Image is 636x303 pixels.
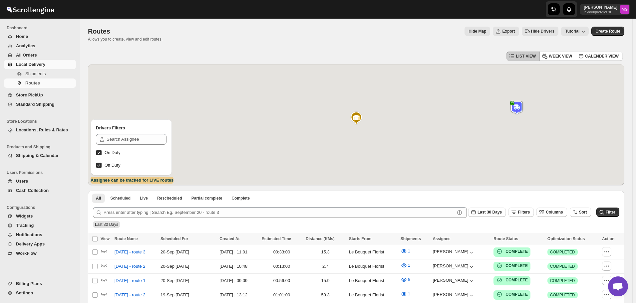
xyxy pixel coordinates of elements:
span: Standard Shipping [16,102,55,107]
span: Route Name [115,236,138,241]
button: Users [4,177,76,186]
span: All [96,196,101,201]
span: Distance (KMs) [306,236,335,241]
span: WEEK VIEW [549,54,572,59]
button: Analytics [4,41,76,51]
div: 15.9 [306,277,345,284]
span: Create Route [595,29,620,34]
button: Create Route [591,27,624,36]
span: [DATE] - route 2 [115,292,146,298]
span: Shipping & Calendar [16,153,59,158]
span: 1 [408,263,410,268]
b: COMPLETE [505,263,528,268]
p: le-bouquet-florist [584,10,617,14]
div: 00:13:00 [262,263,302,270]
button: Locations, Rules & Rates [4,125,76,135]
button: Routes [4,78,76,88]
input: Press enter after typing | Search Eg. September 20 - route 3 [104,207,455,218]
span: Tutorial [565,29,579,34]
div: [DATE] | 10:48 [219,263,258,270]
button: All routes [92,194,105,203]
span: Starts From [349,236,371,241]
span: Store PickUp [16,92,43,97]
span: Export [502,29,515,34]
span: LIST VIEW [516,54,536,59]
div: Open chat [608,276,628,296]
button: Notifications [4,230,76,239]
button: Filter [596,208,619,217]
button: Columns [536,208,567,217]
span: Optimization Status [547,236,585,241]
span: Users Permissions [7,170,77,175]
button: WorkFlow [4,249,76,258]
button: COMPLETE [496,262,528,269]
button: Shipping & Calendar [4,151,76,160]
div: Le Bouquet Florist [349,292,397,298]
span: Local Delivery [16,62,45,67]
button: COMPLETE [496,291,528,298]
span: Assignee [433,236,450,241]
button: Billing Plans [4,279,76,288]
button: Tracking [4,221,76,230]
span: Delivery Apps [16,241,45,246]
span: View [101,236,110,241]
img: ScrollEngine [5,1,55,18]
span: Route Status [493,236,518,241]
button: Delivery Apps [4,239,76,249]
span: 1 [408,248,410,253]
div: Le Bouquet Florist [349,263,397,270]
span: 1 [408,291,410,296]
button: Tutorial [561,27,589,36]
p: [PERSON_NAME] [584,5,617,10]
span: Scheduled [110,196,131,201]
span: Scheduled For [160,236,188,241]
button: Shipments [4,69,76,78]
div: [DATE] | 13:12 [219,292,258,298]
button: [DATE] - route 1 [111,275,150,286]
button: [DATE] - route 2 [111,290,150,300]
h2: Drivers Filters [96,125,166,131]
span: Melody Gluth [620,5,629,14]
span: 20-Sep | [DATE] [160,249,189,254]
button: Home [4,32,76,41]
button: [PERSON_NAME] [433,278,475,284]
span: Off Duty [105,163,120,168]
div: Le Bouquet Florist [349,249,397,255]
button: LIST VIEW [506,52,540,61]
span: 20-Sep | [DATE] [160,264,189,269]
span: CALENDER VIEW [585,54,619,59]
span: Last 30 Days [95,222,118,227]
button: WEEK VIEW [539,52,576,61]
button: Cash Collection [4,186,76,195]
div: 00:56:00 [262,277,302,284]
button: Settings [4,288,76,298]
span: Rescheduled [157,196,182,201]
span: Notifications [16,232,42,237]
span: Products and Shipping [7,144,77,150]
button: Map action label [465,27,490,36]
span: COMPLETED [550,249,575,255]
button: All Orders [4,51,76,60]
div: Le Bouquet Florist [349,277,397,284]
button: Export [493,27,519,36]
button: Last 30 Days [468,208,506,217]
span: Settings [16,290,33,295]
span: Store Locations [7,119,77,124]
span: [DATE] - route 3 [115,249,146,255]
b: COMPLETE [505,249,528,254]
span: Users [16,179,28,184]
div: 00:33:00 [262,249,302,255]
span: All Orders [16,53,37,58]
button: 1 [397,260,414,271]
div: 01:01:00 [262,292,302,298]
div: [PERSON_NAME] [433,263,475,270]
span: Routes [88,28,110,35]
text: MG [622,7,628,11]
span: Shipments [401,236,421,241]
span: Locations, Rules & Rates [16,127,68,132]
button: User menu [580,4,630,15]
span: Filters [518,210,530,215]
div: [DATE] | 11:01 [219,249,258,255]
span: Home [16,34,28,39]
